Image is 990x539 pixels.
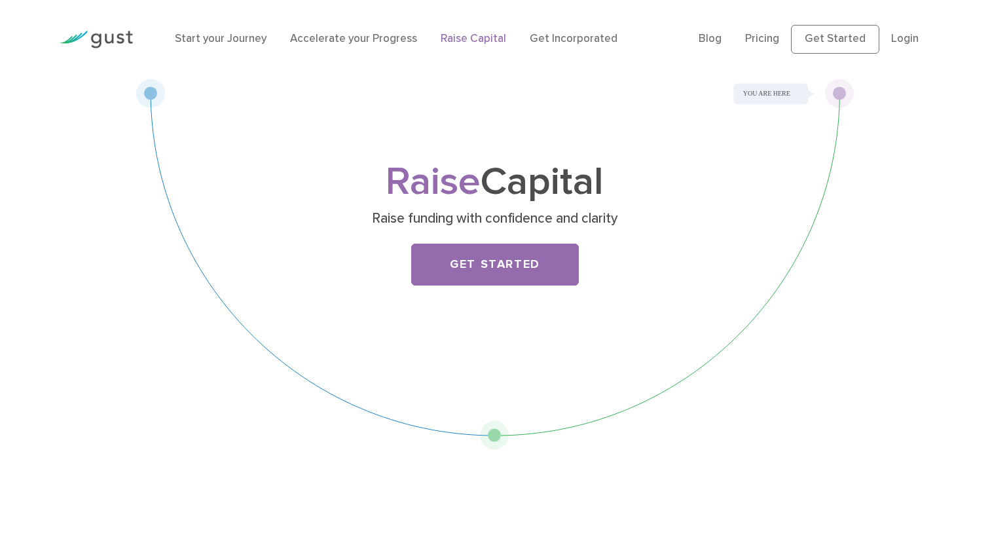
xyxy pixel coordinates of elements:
[745,32,779,45] a: Pricing
[411,244,579,286] a: Get Started
[699,32,722,45] a: Blog
[290,32,417,45] a: Accelerate your Progress
[791,25,879,54] a: Get Started
[236,164,754,200] h1: Capital
[60,31,133,48] img: Gust Logo
[241,210,748,228] p: Raise funding with confidence and clarity
[386,158,481,205] span: Raise
[175,32,266,45] a: Start your Journey
[441,32,506,45] a: Raise Capital
[530,32,617,45] a: Get Incorporated
[891,32,919,45] a: Login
